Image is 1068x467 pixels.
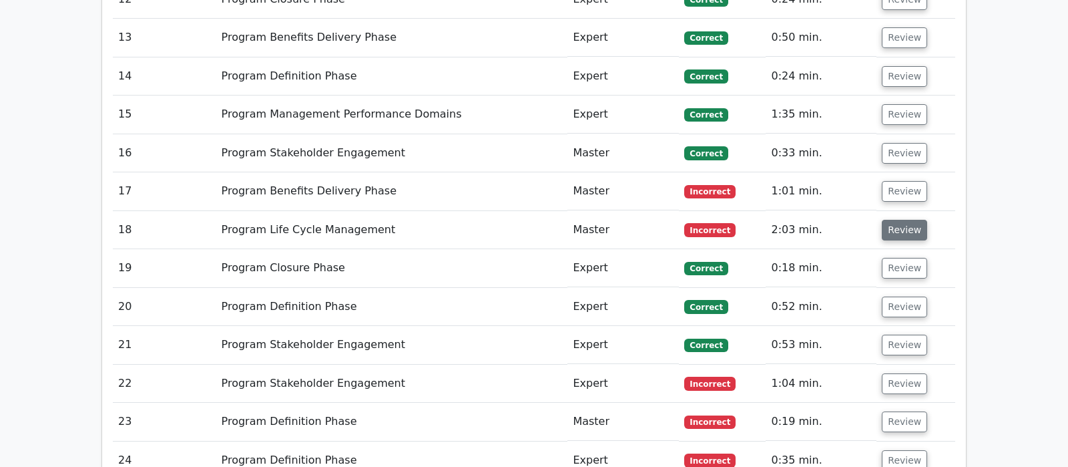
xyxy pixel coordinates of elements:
[684,300,728,313] span: Correct
[567,326,679,364] td: Expert
[567,172,679,210] td: Master
[766,211,876,249] td: 2:03 min.
[766,57,876,96] td: 0:24 min.
[684,416,736,429] span: Incorrect
[766,403,876,441] td: 0:19 min.
[882,220,927,241] button: Review
[766,249,876,287] td: 0:18 min.
[113,134,216,172] td: 16
[216,57,568,96] td: Program Definition Phase
[113,19,216,57] td: 13
[766,19,876,57] td: 0:50 min.
[882,66,927,87] button: Review
[882,181,927,202] button: Review
[766,326,876,364] td: 0:53 min.
[684,377,736,390] span: Incorrect
[567,249,679,287] td: Expert
[113,172,216,210] td: 17
[113,211,216,249] td: 18
[882,297,927,317] button: Review
[113,326,216,364] td: 21
[567,96,679,134] td: Expert
[684,146,728,160] span: Correct
[567,288,679,326] td: Expert
[567,403,679,441] td: Master
[216,134,568,172] td: Program Stakeholder Engagement
[766,365,876,403] td: 1:04 min.
[882,27,927,48] button: Review
[684,454,736,467] span: Incorrect
[766,96,876,134] td: 1:35 min.
[684,108,728,122] span: Correct
[216,288,568,326] td: Program Definition Phase
[113,96,216,134] td: 15
[216,249,568,287] td: Program Closure Phase
[567,134,679,172] td: Master
[567,211,679,249] td: Master
[684,185,736,198] span: Incorrect
[567,57,679,96] td: Expert
[113,365,216,403] td: 22
[766,288,876,326] td: 0:52 min.
[567,19,679,57] td: Expert
[882,335,927,355] button: Review
[216,172,568,210] td: Program Benefits Delivery Phase
[216,211,568,249] td: Program Life Cycle Management
[882,373,927,394] button: Review
[216,326,568,364] td: Program Stakeholder Engagement
[882,412,927,432] button: Review
[216,19,568,57] td: Program Benefits Delivery Phase
[882,143,927,164] button: Review
[113,288,216,326] td: 20
[113,249,216,287] td: 19
[216,403,568,441] td: Program Definition Phase
[766,134,876,172] td: 0:33 min.
[216,365,568,403] td: Program Stakeholder Engagement
[113,57,216,96] td: 14
[684,69,728,83] span: Correct
[766,172,876,210] td: 1:01 min.
[113,403,216,441] td: 23
[684,31,728,45] span: Correct
[684,339,728,352] span: Correct
[684,223,736,237] span: Incorrect
[684,262,728,275] span: Correct
[567,365,679,403] td: Expert
[216,96,568,134] td: Program Management Performance Domains
[882,104,927,125] button: Review
[882,258,927,279] button: Review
